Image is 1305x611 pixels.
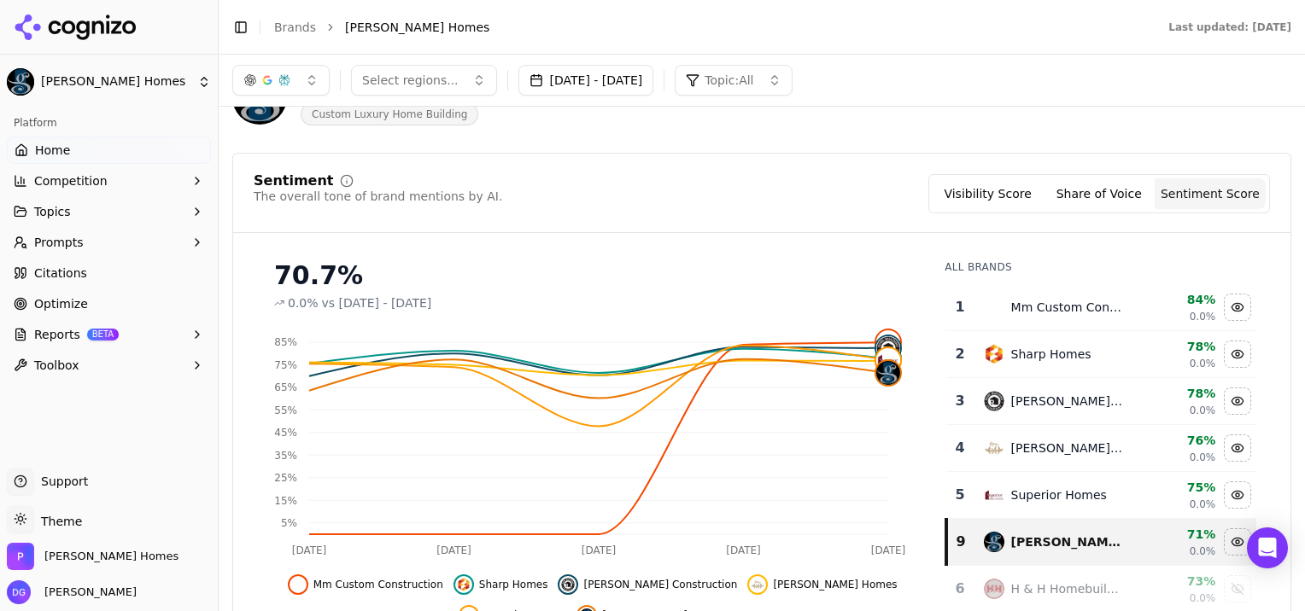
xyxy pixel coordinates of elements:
[953,579,966,599] div: 6
[1137,432,1215,449] div: 76%
[953,297,966,317] div: 1
[313,578,443,591] span: Mm Custom Construction
[34,265,87,282] span: Citations
[876,330,900,354] img: mm custom construction
[34,326,80,343] span: Reports
[984,485,1004,505] img: superior homes
[288,294,319,311] span: 0.0%
[274,472,297,484] tspan: 25%
[7,167,211,195] button: Competition
[984,391,1004,411] img: robl construction
[34,295,88,312] span: Optimize
[1224,387,1251,415] button: Hide robl construction data
[1011,580,1124,597] div: H & H Homebuilders
[1011,346,1091,363] div: Sharp Homes
[44,549,178,564] span: Paul Gray Homes
[945,260,1256,274] div: All Brands
[362,72,459,89] span: Select regions...
[1137,338,1215,355] div: 78%
[747,574,897,595] button: Hide nies homes data
[292,544,327,556] tspan: [DATE]
[1137,479,1215,496] div: 75%
[274,450,297,462] tspan: 35%
[7,259,211,287] a: Citations
[1168,20,1291,34] div: Last updated: [DATE]
[7,229,211,256] button: Prompts
[1224,340,1251,368] button: Hide sharp homes data
[946,472,1256,519] tr: 5superior homesSuperior Homes75%0.0%Hide superior homes data
[955,532,966,552] div: 9
[274,336,297,348] tspan: 85%
[274,260,910,291] div: 70.7%
[984,532,1004,552] img: paul gray homes
[7,198,211,225] button: Topics
[1224,481,1251,509] button: Hide superior homes data
[953,344,966,364] div: 2
[274,404,297,416] tspan: 55%
[1190,404,1216,417] span: 0.0%
[7,352,211,379] button: Toolbox
[1137,573,1215,590] div: 73%
[1190,451,1216,464] span: 0.0%
[946,425,1256,472] tr: 4nies homes[PERSON_NAME] Homes76%0.0%Hide nies homes data
[726,544,761,556] tspan: [DATE]
[274,19,1134,36] nav: breadcrumb
[7,580,137,604] button: Open user button
[254,174,333,188] div: Sentiment
[1224,575,1251,602] button: Show h & h homebuilders data
[946,519,1256,566] tr: 9paul gray homes[PERSON_NAME] Homes71%0.0%Hide paul gray homes data
[946,284,1256,331] tr: 1mm custom constructionMm Custom Construction84%0.0%Hide mm custom construction data
[291,578,305,591] img: mm custom construction
[7,137,211,164] a: Home
[7,580,31,604] img: Denise Gray
[7,543,178,570] button: Open organization switcher
[274,20,316,34] a: Brands
[773,578,897,591] span: [PERSON_NAME] Homes
[1190,310,1216,323] span: 0.0%
[301,103,478,125] span: Custom Luxury Home Building
[953,391,966,411] div: 3
[582,544,617,556] tspan: [DATE]
[274,495,297,507] tspan: 15%
[1247,527,1288,568] div: Open Intercom Messenger
[1011,439,1124,457] div: [PERSON_NAME] Homes
[1011,299,1124,316] div: Mm Custom Construction
[7,68,34,96] img: Paul Gray Homes
[1137,385,1215,402] div: 78%
[984,344,1004,364] img: sharp homes
[984,438,1004,458] img: nies homes
[984,297,1004,317] img: mm custom construction
[38,585,137,600] span: [PERSON_NAME]
[34,473,88,490] span: Support
[322,294,432,311] span: vs [DATE] - [DATE]
[7,321,211,348] button: ReportsBETA
[876,348,900,372] img: superior homes
[1224,294,1251,321] button: Hide mm custom construction data
[345,19,489,36] span: [PERSON_NAME] Homes
[35,142,70,159] span: Home
[274,381,297,393] tspan: 65%
[1190,544,1216,558] span: 0.0%
[34,203,71,220] span: Topics
[946,378,1256,425] tr: 3robl construction[PERSON_NAME] Construction78%0.0%Hide robl construction data
[1224,528,1251,556] button: Hide paul gray homes data
[1044,178,1155,209] button: Share of Voice
[1011,486,1107,503] div: Superior Homes
[454,574,548,595] button: Hide sharp homes data
[1137,526,1215,543] div: 71%
[583,578,737,591] span: [PERSON_NAME] Construction
[876,361,900,385] img: paul gray homes
[7,290,211,317] a: Optimize
[7,109,211,137] div: Platform
[876,336,900,360] img: robl construction
[254,188,502,205] div: The overall tone of brand mentions by AI.
[871,544,906,556] tspan: [DATE]
[7,543,34,570] img: Paul Gray Homes
[436,544,471,556] tspan: [DATE]
[933,178,1044,209] button: Visibility Score
[1190,357,1216,370] span: 0.0%
[34,172,108,189] span: Competition
[561,578,575,591] img: robl construction
[1190,591,1216,605] span: 0.0%
[1137,291,1215,308] div: 84%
